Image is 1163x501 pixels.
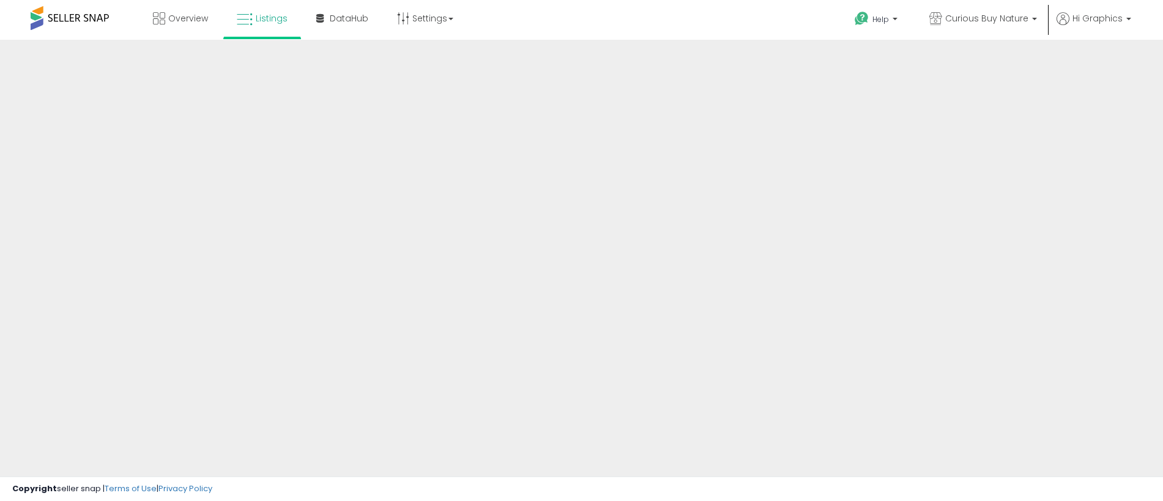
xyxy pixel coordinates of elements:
span: Listings [256,12,288,24]
span: Hi Graphics [1072,12,1123,24]
span: Help [872,14,889,24]
span: Curious Buy Nature [945,12,1028,24]
a: Help [845,2,910,40]
span: Overview [168,12,208,24]
div: seller snap | | [12,483,212,495]
span: DataHub [330,12,368,24]
a: Terms of Use [105,483,157,494]
a: Hi Graphics [1057,12,1131,40]
i: Get Help [854,11,869,26]
strong: Copyright [12,483,57,494]
a: Privacy Policy [158,483,212,494]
